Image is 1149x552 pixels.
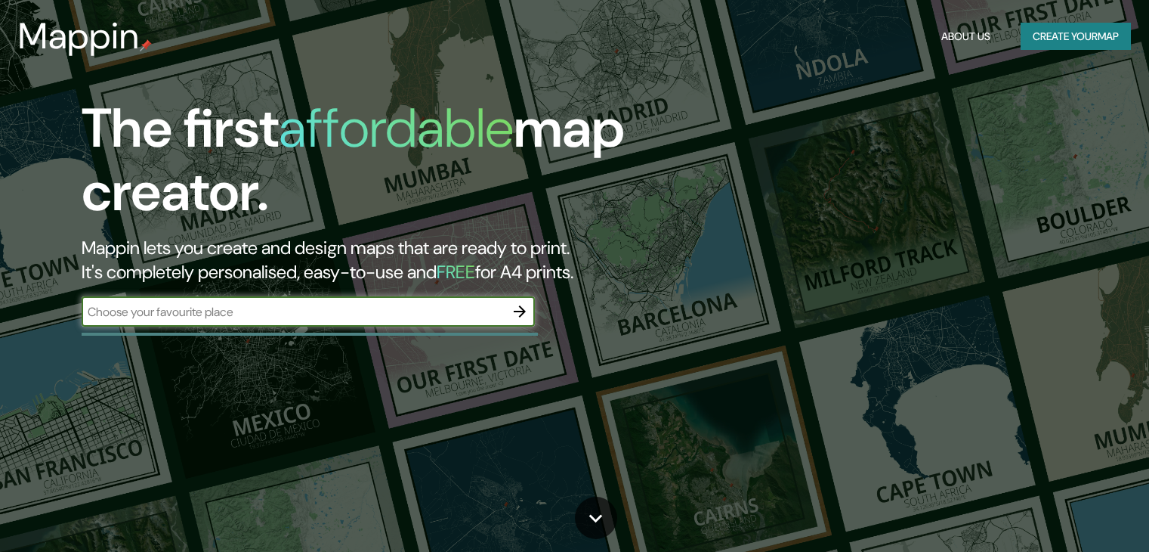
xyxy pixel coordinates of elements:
button: About Us [935,23,996,51]
input: Choose your favourite place [82,303,505,321]
h3: Mappin [18,15,140,57]
h5: FREE [437,260,475,284]
h1: affordable [279,93,514,163]
h1: The first map creator. [82,97,656,236]
h2: Mappin lets you create and design maps that are ready to print. It's completely personalised, eas... [82,236,656,284]
button: Create yourmap [1021,23,1131,51]
img: mappin-pin [140,39,152,51]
